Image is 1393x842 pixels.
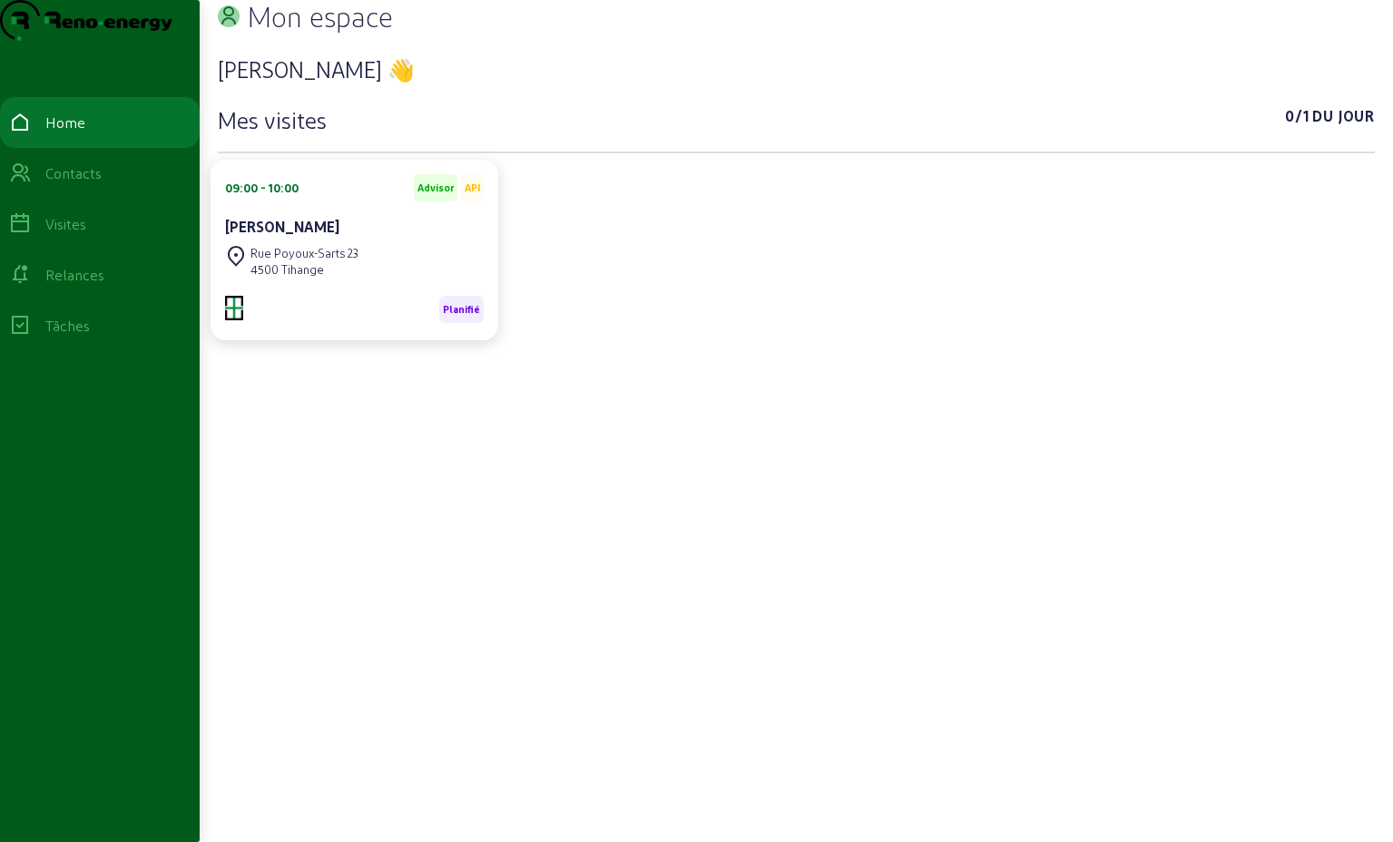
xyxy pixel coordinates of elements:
span: API [465,181,480,194]
div: 4500 Tihange [250,261,358,278]
div: Contacts [45,162,102,184]
div: 09:00 - 10:00 [225,180,299,196]
div: Relances [45,264,104,286]
span: Planifié [443,303,480,316]
cam-card-title: [PERSON_NAME] [225,218,339,235]
span: Advisor [417,181,454,194]
span: Du jour [1312,105,1375,134]
h3: Mes visites [218,105,327,134]
img: MXT [225,296,243,320]
h3: [PERSON_NAME] 👋 [218,54,1375,83]
div: Home [45,112,85,133]
div: Visites [45,213,86,235]
div: Rue Poyoux-Sarts 23 [250,245,358,261]
div: Tâches [45,315,90,337]
span: 0/1 [1285,105,1309,134]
